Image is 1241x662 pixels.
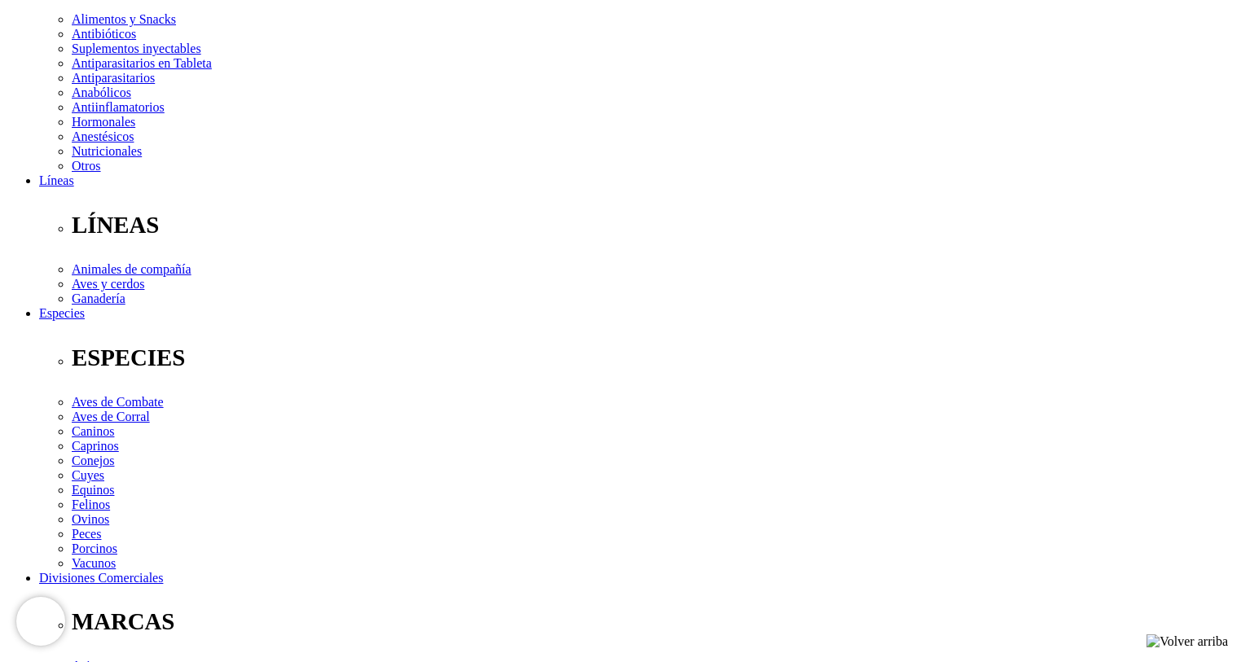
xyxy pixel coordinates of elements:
[72,439,119,453] a: Caprinos
[39,173,74,187] a: Líneas
[72,395,164,409] a: Aves de Combate
[72,556,116,570] a: Vacunos
[72,100,165,114] a: Antiinflamatorios
[72,512,109,526] a: Ovinos
[39,571,163,585] a: Divisiones Comerciales
[72,42,201,55] a: Suplementos inyectables
[72,129,134,143] a: Anestésicos
[16,597,65,646] iframe: Brevo live chat
[72,292,125,305] a: Ganadería
[72,541,117,555] a: Porcinos
[72,159,101,173] a: Otros
[72,277,144,291] a: Aves y cerdos
[72,27,136,41] a: Antibióticos
[39,306,85,320] a: Especies
[72,262,191,276] a: Animales de compañía
[72,85,131,99] a: Anabólicos
[72,424,114,438] a: Caninos
[72,144,142,158] a: Nutricionales
[72,454,114,467] a: Conejos
[72,608,1234,635] p: MARCAS
[72,115,135,129] a: Hormonales
[72,71,155,85] a: Antiparasitarios
[72,468,104,482] a: Cuyes
[72,498,110,511] a: Felinos
[72,56,212,70] a: Antiparasitarios en Tableta
[72,527,101,541] a: Peces
[72,344,1234,371] p: ESPECIES
[72,483,114,497] a: Equinos
[72,212,1234,239] p: LÍNEAS
[72,410,150,423] a: Aves de Corral
[1146,634,1228,649] img: Volver arriba
[72,12,176,26] a: Alimentos y Snacks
